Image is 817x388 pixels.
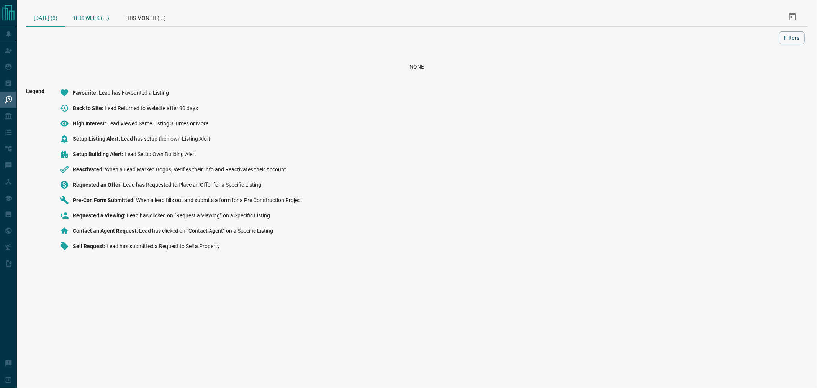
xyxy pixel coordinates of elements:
span: Lead has Favourited a Listing [99,90,169,96]
span: Sell Request [73,243,106,249]
span: Lead has submitted a Request to Sell a Property [106,243,220,249]
span: Requested a Viewing [73,212,127,219]
div: None [35,64,799,70]
span: Reactivated [73,166,105,173]
span: Setup Listing Alert [73,136,121,142]
span: Pre-Con Form Submitted [73,197,136,203]
span: Legend [26,88,44,257]
span: Lead has clicked on “Contact Agent” on a Specific Listing [139,228,273,234]
span: Lead Viewed Same Listing 3 Times or More [107,120,208,127]
span: When a Lead Marked Bogus, Verifies their Info and Reactivates their Account [105,166,286,173]
span: Lead Setup Own Building Alert [124,151,196,157]
span: Lead Returned to Website after 90 days [105,105,198,111]
span: Lead has clicked on “Request a Viewing” on a Specific Listing [127,212,270,219]
button: Select Date Range [783,8,802,26]
div: [DATE] (0) [26,8,65,27]
div: This Week (...) [65,8,117,26]
button: Filters [779,31,805,44]
span: When a lead fills out and submits a form for a Pre Construction Project [136,197,302,203]
span: Contact an Agent Request [73,228,139,234]
span: Lead has setup their own Listing Alert [121,136,210,142]
span: Lead has Requested to Place an Offer for a Specific Listing [123,182,261,188]
span: Favourite [73,90,99,96]
span: Setup Building Alert [73,151,124,157]
span: High Interest [73,120,107,127]
span: Back to Site [73,105,105,111]
span: Requested an Offer [73,182,123,188]
div: This Month (...) [117,8,174,26]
